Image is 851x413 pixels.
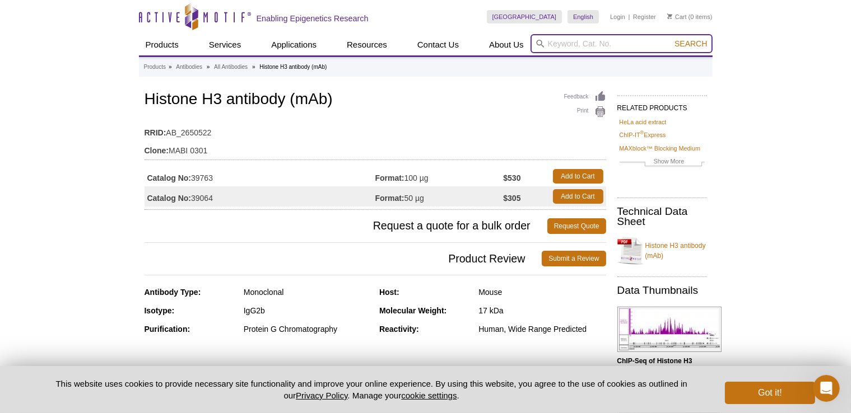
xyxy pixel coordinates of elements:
[202,34,248,55] a: Services
[568,10,599,24] a: English
[620,156,705,169] a: Show More
[620,117,667,127] a: HeLa acid extract
[145,166,375,186] td: 39763
[542,251,606,266] a: Submit a Review
[375,173,404,183] strong: Format:
[487,10,562,24] a: [GEOGRAPHIC_DATA]
[244,324,371,334] div: Protein G Chromatography
[36,378,707,401] p: This website uses cookies to provide necessary site functionality and improve your online experie...
[629,10,630,24] li: |
[478,324,606,334] div: Human, Wide Range Predicted
[553,169,603,184] a: Add to Cart
[379,306,447,315] strong: Molecular Weight:
[667,10,713,24] li: (0 items)
[145,121,606,139] td: AB_2650522
[340,34,394,55] a: Resources
[145,91,606,110] h1: Histone H3 antibody (mAb)
[564,91,606,103] a: Feedback
[145,186,375,206] td: 39064
[813,375,840,402] iframe: Intercom live chat
[617,285,707,295] h2: Data Thumbnails
[617,234,707,267] a: Histone H3 antibody (mAb)
[145,362,606,379] h3: Applications
[620,130,666,140] a: ChIP-IT®Express
[667,13,672,19] img: Your Cart
[207,64,210,70] li: »
[675,39,707,48] span: Search
[478,306,606,316] div: 17 kDa
[145,325,190,334] strong: Purification:
[379,325,419,334] strong: Reactivity:
[482,34,531,55] a: About Us
[671,39,710,49] button: Search
[257,13,369,24] h2: Enabling Epigenetics Research
[176,62,202,72] a: Antibodies
[139,34,185,55] a: Products
[169,64,172,70] li: »
[553,189,603,204] a: Add to Cart
[264,34,323,55] a: Applications
[145,251,542,266] span: Product Review
[259,64,327,70] li: Histone H3 antibody (mAb)
[147,173,192,183] strong: Catalog No:
[633,13,656,21] a: Register
[145,139,606,157] td: MABI 0301
[640,130,644,136] sup: ®
[296,391,347,400] a: Privacy Policy
[244,287,371,297] div: Monoclonal
[145,288,201,297] strong: Antibody Type:
[375,186,504,206] td: 50 µg
[564,106,606,118] a: Print
[375,193,404,203] strong: Format:
[610,13,625,21] a: Login
[617,95,707,115] h2: RELATED PRODUCTS
[144,62,166,72] a: Products
[503,173,520,183] strong: $530
[617,357,692,375] b: ChIP-Seq of Histone H3 mAb.
[379,288,399,297] strong: Host:
[214,62,248,72] a: All Antibodies
[244,306,371,316] div: IgG2b
[401,391,457,400] button: cookie settings
[478,287,606,297] div: Mouse
[145,146,169,156] strong: Clone:
[667,13,687,21] a: Cart
[252,64,255,70] li: »
[147,193,192,203] strong: Catalog No:
[617,307,722,352] img: Histone H3 antibody (mAb) tested by ChIP-Seq.
[617,206,707,227] h2: Technical Data Sheet
[620,143,701,153] a: MAXblock™ Blocking Medium
[375,166,504,186] td: 100 µg
[617,356,707,396] p: (Click image to enlarge and see details.)
[547,218,606,234] a: Request Quote
[145,218,547,234] span: Request a quote for a bulk order
[411,34,466,55] a: Contact Us
[531,34,713,53] input: Keyword, Cat. No.
[725,382,815,404] button: Got it!
[145,306,175,315] strong: Isotype:
[503,193,520,203] strong: $305
[145,128,166,138] strong: RRID:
